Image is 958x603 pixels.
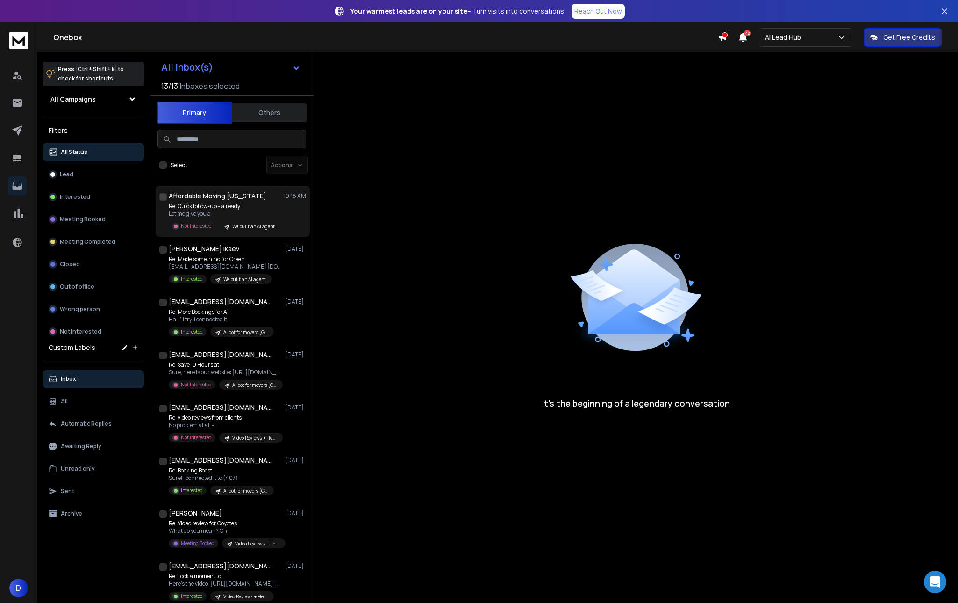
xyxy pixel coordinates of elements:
[43,165,144,184] button: Lead
[43,210,144,229] button: Meeting Booked
[43,188,144,206] button: Interested
[572,4,625,19] a: Reach Out Now
[169,456,272,465] h1: [EMAIL_ADDRESS][DOMAIN_NAME]
[169,580,281,588] p: Here's the video: [URL][DOMAIN_NAME] [[URL][DOMAIN_NAME]] Just making sure
[542,397,730,410] p: It’s the beginning of a legendary conversation
[60,193,90,201] p: Interested
[180,80,240,92] h3: Inboxes selected
[169,203,280,210] p: Re: Quick follow-up - already
[60,216,106,223] p: Meeting Booked
[49,343,95,352] h3: Custom Labels
[9,579,28,597] button: D
[161,80,178,92] span: 13 / 13
[60,171,73,178] p: Lead
[61,375,76,383] p: Inbox
[43,143,144,161] button: All Status
[60,305,100,313] p: Wrong person
[169,527,281,535] p: What do you mean? On
[285,351,306,358] p: [DATE]
[169,474,274,482] p: Sure! I connected it to (407)
[181,487,203,494] p: Interested
[285,298,306,305] p: [DATE]
[181,381,212,388] p: Not Interested
[232,223,275,230] p: We built an AI agent
[169,509,222,518] h1: [PERSON_NAME]
[154,58,308,77] button: All Inbox(s)
[169,520,281,527] p: Re: Video review for Coyotes
[232,382,277,389] p: AI bot for movers [GEOGRAPHIC_DATA]
[350,7,564,16] p: – Turn visits into conversations
[169,414,281,421] p: Re: video reviews from clients
[285,457,306,464] p: [DATE]
[61,148,87,156] p: All Status
[232,435,277,442] p: Video Reviews + HeyGen subflow
[350,7,467,15] strong: Your warmest leads are on your site
[43,370,144,388] button: Inbox
[76,64,116,74] span: Ctrl + Shift + k
[235,540,280,547] p: Video Reviews + HeyGen subflow
[181,328,203,335] p: Interested
[574,7,622,16] p: Reach Out Now
[765,33,805,42] p: Ai Lead Hub
[169,350,272,359] h1: [EMAIL_ADDRESS][DOMAIN_NAME]
[43,459,144,478] button: Unread only
[169,308,274,316] p: Re: More Bookings for All
[169,263,281,270] p: [EMAIL_ADDRESS][DOMAIN_NAME] [DOMAIN_NAME] *[PHONE_NUMBER]* NYSDOT 39058
[50,94,96,104] h1: All Campaigns
[169,467,274,474] p: Re: Booking Boost
[60,261,80,268] p: Closed
[61,443,101,450] p: Awaiting Reply
[285,509,306,517] p: [DATE]
[43,437,144,456] button: Awaiting Reply
[169,561,272,571] h1: [EMAIL_ADDRESS][DOMAIN_NAME]
[43,322,144,341] button: Not Interested
[61,420,112,428] p: Automatic Replies
[169,421,281,429] p: No problem at all -
[43,255,144,274] button: Closed
[60,283,94,291] p: Out of office
[169,210,280,218] p: Let me give you a
[43,414,144,433] button: Automatic Replies
[161,63,213,72] h1: All Inbox(s)
[924,571,946,593] div: Open Intercom Messenger
[169,573,281,580] p: Re: Took a moment to
[284,192,306,200] p: 10:18 AM
[58,65,124,83] p: Press to check for shortcuts.
[43,482,144,501] button: Sent
[169,361,281,369] p: Re: Save 10 Hours at
[181,540,214,547] p: Meeting Booked
[285,404,306,411] p: [DATE]
[181,593,203,600] p: Interested
[43,277,144,296] button: Out of office
[43,300,144,319] button: Wrong person
[60,238,115,246] p: Meeting Completed
[61,398,68,405] p: All
[169,244,239,254] h1: [PERSON_NAME] Ikaev
[53,32,718,43] h1: Onebox
[864,28,942,47] button: Get Free Credits
[181,276,203,283] p: Interested
[43,124,144,137] h3: Filters
[744,30,751,36] span: 42
[43,504,144,523] button: Archive
[157,102,232,124] button: Primary
[61,465,95,472] p: Unread only
[181,434,212,441] p: Not Interested
[883,33,935,42] p: Get Free Credits
[43,90,144,109] button: All Campaigns
[43,232,144,251] button: Meeting Completed
[285,245,306,253] p: [DATE]
[169,403,272,412] h1: [EMAIL_ADDRESS][DOMAIN_NAME]
[223,487,268,494] p: AI bot for movers [GEOGRAPHIC_DATA]
[223,329,268,336] p: AI bot for movers [GEOGRAPHIC_DATA]
[9,32,28,49] img: logo
[171,161,187,169] label: Select
[223,276,266,283] p: We built an AI agent
[169,255,281,263] p: Re: Made something for Green
[169,316,274,323] p: Ha, I'll try. I connected it
[61,487,74,495] p: Sent
[61,510,82,517] p: Archive
[181,223,212,230] p: Not Interested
